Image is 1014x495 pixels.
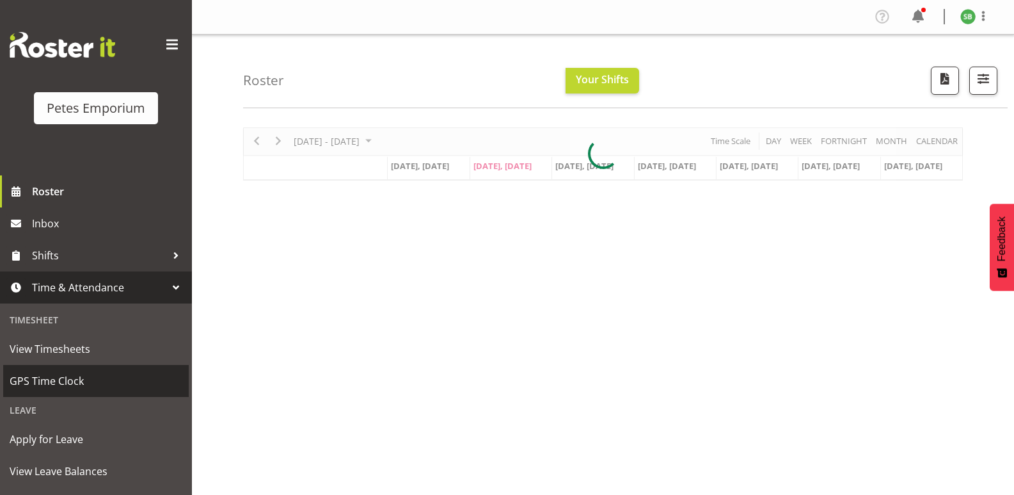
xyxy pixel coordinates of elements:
[10,32,115,58] img: Rosterit website logo
[32,214,186,233] span: Inbox
[32,278,166,297] span: Time & Attendance
[243,73,284,88] h4: Roster
[576,72,629,86] span: Your Shifts
[931,67,959,95] button: Download a PDF of the roster according to the set date range.
[47,99,145,118] div: Petes Emporium
[10,462,182,481] span: View Leave Balances
[10,371,182,391] span: GPS Time Clock
[3,333,189,365] a: View Timesheets
[3,423,189,455] a: Apply for Leave
[32,246,166,265] span: Shifts
[969,67,997,95] button: Filter Shifts
[566,68,639,93] button: Your Shifts
[996,216,1008,261] span: Feedback
[3,455,189,487] a: View Leave Balances
[32,182,186,201] span: Roster
[3,307,189,333] div: Timesheet
[990,204,1014,291] button: Feedback - Show survey
[3,397,189,423] div: Leave
[10,339,182,359] span: View Timesheets
[3,365,189,397] a: GPS Time Clock
[960,9,976,24] img: stephanie-burden9828.jpg
[10,430,182,449] span: Apply for Leave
